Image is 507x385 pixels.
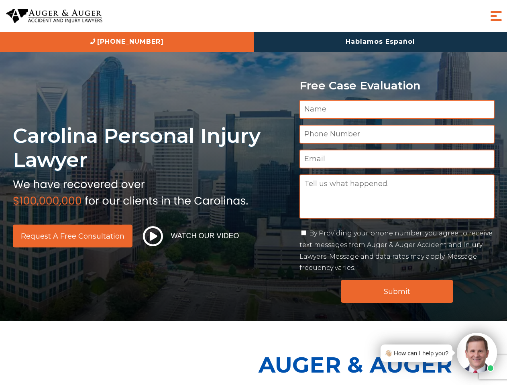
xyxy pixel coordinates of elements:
[13,225,132,247] a: Request a Free Consultation
[488,8,504,24] button: Menu
[6,9,102,24] img: Auger & Auger Accident and Injury Lawyers Logo
[299,100,495,119] input: Name
[140,226,242,247] button: Watch Our Video
[385,348,448,359] div: 👋🏼 How can I help you?
[299,229,493,272] label: By Providing your phone number, you agree to receive text messages from Auger & Auger Accident an...
[299,150,495,168] input: Email
[13,124,290,172] h1: Carolina Personal Injury Lawyer
[299,79,495,92] p: Free Case Evaluation
[457,333,497,373] img: Intaker widget Avatar
[259,345,503,385] p: Auger & Auger
[341,280,453,303] input: Submit
[21,233,124,240] span: Request a Free Consultation
[299,125,495,144] input: Phone Number
[13,176,248,207] img: sub text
